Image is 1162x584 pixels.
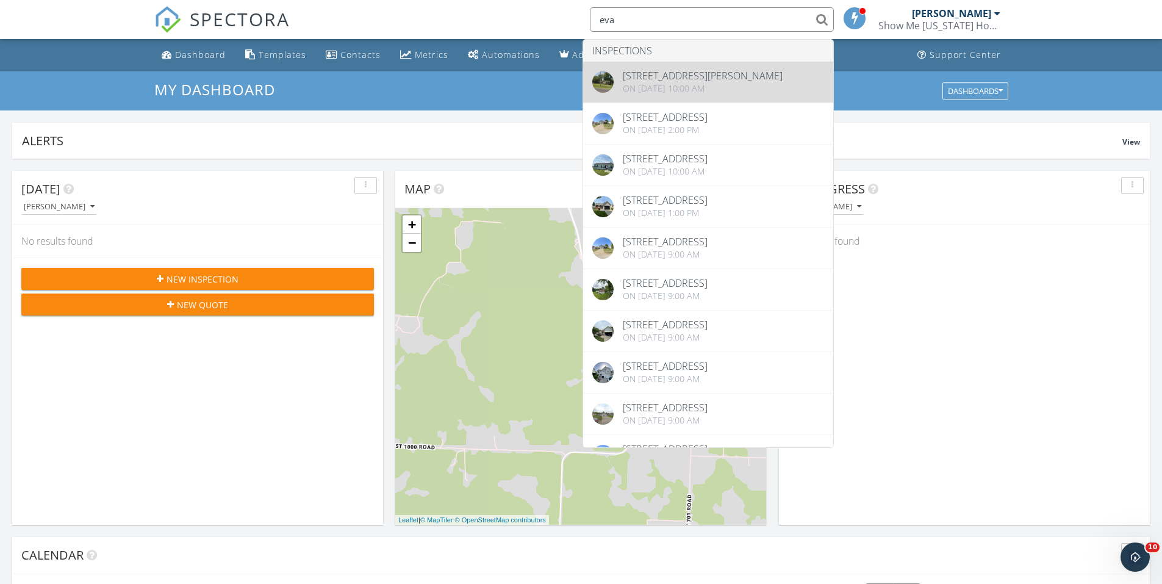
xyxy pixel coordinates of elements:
img: streetview [592,403,614,425]
div: [STREET_ADDRESS] [623,320,708,330]
img: streetview [592,445,614,466]
span: 10 [1146,543,1160,552]
button: New Quote [21,294,374,315]
img: 8818421%2Fcover_photos%2FrucmF9ZZ6jynhZIFib1S%2Foriginal.8818421-1749660520888 [592,154,614,176]
img: The Best Home Inspection Software - Spectora [154,6,181,33]
a: [STREET_ADDRESS] [583,435,833,476]
div: Metrics [415,49,448,60]
div: On [DATE] 9:00 am [623,250,708,259]
a: Zoom in [403,215,421,234]
div: Dashboards [948,87,1003,95]
a: [STREET_ADDRESS][PERSON_NAME] On [DATE] 10:00 am [583,62,833,103]
button: Dashboards [942,82,1008,99]
div: On [DATE] 9:00 am [623,374,708,384]
a: [STREET_ADDRESS] On [DATE] 9:00 am [583,228,833,269]
img: 8656390%2Fcover_photos%2FTOW9Ft8gKrwo0p9rxGR1%2Foriginal.8656390-1747317455663 [592,362,614,383]
div: On [DATE] 1:00 pm [623,208,708,218]
a: © OpenStreetMap contributors [455,516,546,524]
div: Support Center [930,49,1001,60]
a: SPECTORA [154,16,290,42]
button: [PERSON_NAME] [21,199,97,215]
input: Search everything... [590,7,834,32]
a: Leaflet [398,516,418,524]
div: Automations [482,49,540,60]
span: New Quote [177,298,228,311]
li: Inspections [583,40,833,62]
span: SPECTORA [190,6,290,32]
div: [PERSON_NAME] [912,7,991,20]
div: [STREET_ADDRESS] [623,444,708,454]
img: streetview [592,71,614,93]
div: On [DATE] 9:00 am [623,416,708,425]
a: Advanced [554,44,622,67]
div: [STREET_ADDRESS] [623,195,708,205]
iframe: Intercom live chat [1121,543,1150,572]
div: [STREET_ADDRESS] [623,112,708,122]
a: [STREET_ADDRESS] On [DATE] 9:00 am [583,269,833,310]
a: [STREET_ADDRESS] On [DATE] 9:00 am [583,352,833,393]
div: Dashboard [175,49,226,60]
div: Alerts [22,132,1122,149]
span: New Inspection [167,273,238,286]
div: Contacts [340,49,381,60]
div: Templates [259,49,306,60]
img: streetview [592,113,614,134]
div: On [DATE] 9:00 am [623,291,708,301]
span: Map [404,181,431,197]
img: 8772624%2Fcover_photos%2FHaNGTW6miHfPyojhV9Qg%2Foriginal.jpg [592,279,614,300]
a: Contacts [321,44,386,67]
a: [STREET_ADDRESS] On [DATE] 1:00 pm [583,186,833,227]
a: © MapTiler [420,516,453,524]
div: Advanced [572,49,617,60]
span: View [1122,137,1140,147]
a: Automations (Basic) [463,44,545,67]
div: On [DATE] 10:00 am [623,167,708,176]
img: 8793417%2Fcover_photos%2FZ3r5d3O7GxbJNHxJ9oHT%2Foriginal.jpg [592,196,614,217]
a: [STREET_ADDRESS] On [DATE] 9:00 am [583,394,833,434]
span: [DATE] [21,181,60,197]
a: Templates [240,44,311,67]
div: [STREET_ADDRESS][PERSON_NAME] [623,71,783,81]
a: [STREET_ADDRESS] On [DATE] 9:00 am [583,311,833,351]
span: My Dashboard [154,79,275,99]
div: [STREET_ADDRESS] [623,237,708,247]
div: On [DATE] 2:00 pm [623,125,708,135]
div: On [DATE] 10:00 am [623,84,783,93]
div: [STREET_ADDRESS] [623,154,708,164]
img: 8727055%2Fcover_photos%2FyxZLtyB1c8Mq2aSBjnI9%2Foriginal.jpg [592,320,614,342]
button: New Inspection [21,268,374,290]
a: Support Center [913,44,1006,67]
div: [PERSON_NAME] [24,203,95,211]
span: Calendar [21,547,84,563]
a: [STREET_ADDRESS] On [DATE] 10:00 am [583,145,833,186]
a: Dashboard [157,44,231,67]
a: Zoom out [403,234,421,252]
div: [STREET_ADDRESS] [623,403,708,413]
div: [STREET_ADDRESS] [623,361,708,371]
div: No results found [12,225,383,258]
div: On [DATE] 9:00 am [623,333,708,342]
div: | [395,515,549,525]
a: Metrics [395,44,453,67]
div: Show Me Missouri Home Inspections LLC. [878,20,1000,32]
div: [STREET_ADDRESS] [623,278,708,288]
img: streetview [592,237,614,259]
div: No results found [779,225,1150,258]
a: [STREET_ADDRESS] On [DATE] 2:00 pm [583,103,833,144]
